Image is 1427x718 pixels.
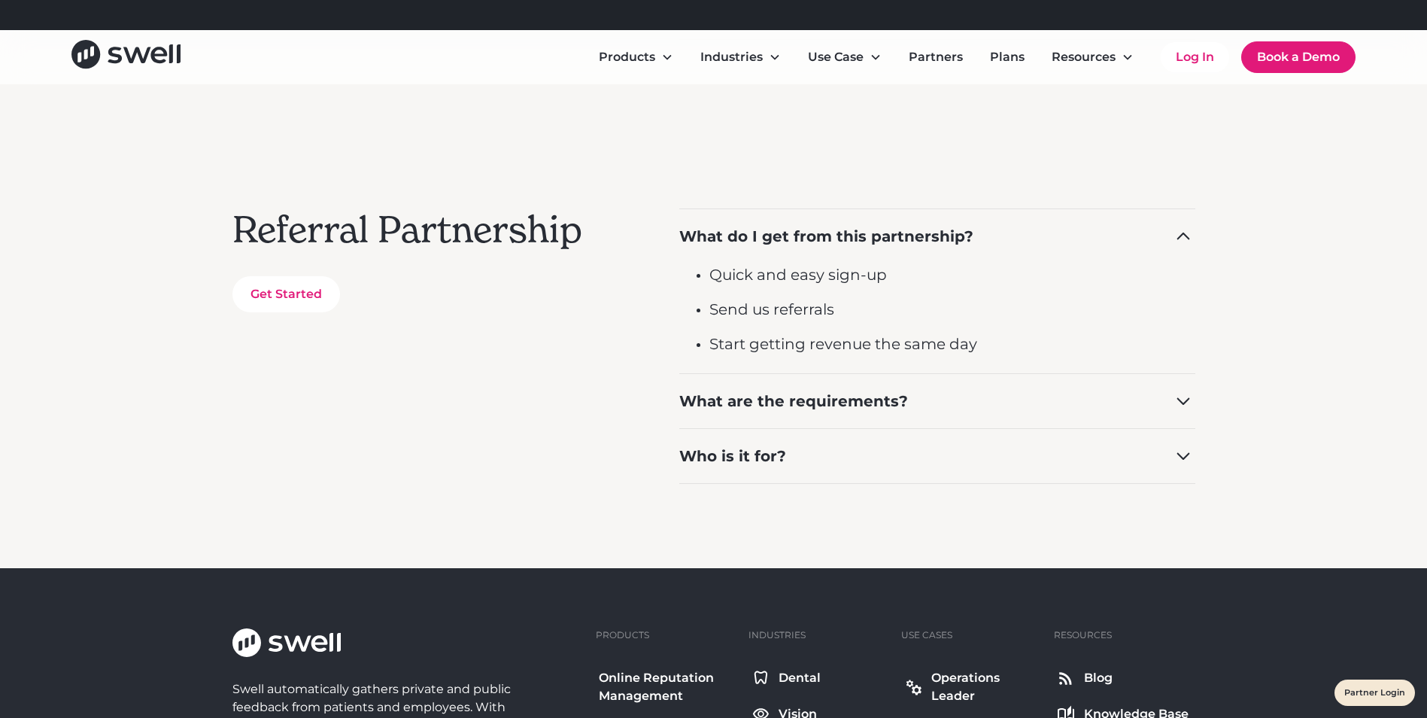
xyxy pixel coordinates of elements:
div: Resources [1054,628,1112,642]
a: Partner Login [1344,683,1405,702]
h2: Referral Partnership [232,208,619,252]
div: Products [599,48,655,66]
a: Log In [1161,42,1229,72]
a: Blog [1054,666,1192,690]
div: Online Reputation Management [599,669,733,705]
div: Resources [1052,48,1116,66]
div: Products [587,42,685,72]
div: Use Case [796,42,894,72]
div: Industries [688,42,793,72]
a: Partners [897,42,975,72]
div: Who is it for? [679,446,786,467]
p: Quick and easy sign-up [709,263,1195,286]
p: Send us referrals [709,298,1195,321]
div: Use Case [808,48,864,66]
a: Book a Demo [1241,41,1356,73]
a: Dental [748,666,889,690]
div: Resources [1040,42,1146,72]
a: Get Started [232,276,340,312]
div: Blog [1084,669,1113,687]
div: Industries [748,628,806,642]
a: home [71,40,181,74]
div: What do I get from this partnership? [679,226,973,247]
div: Dental [779,669,821,687]
div: Use Cases [901,628,952,642]
a: Online Reputation Management [596,666,736,708]
div: Industries [700,48,763,66]
div: Operations Leader [931,669,1039,705]
a: Plans [978,42,1037,72]
p: Start getting revenue the same day [709,333,1195,355]
a: Operations Leader [901,666,1042,708]
div: What are the requirements? [679,391,908,412]
div: Products [596,628,649,642]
